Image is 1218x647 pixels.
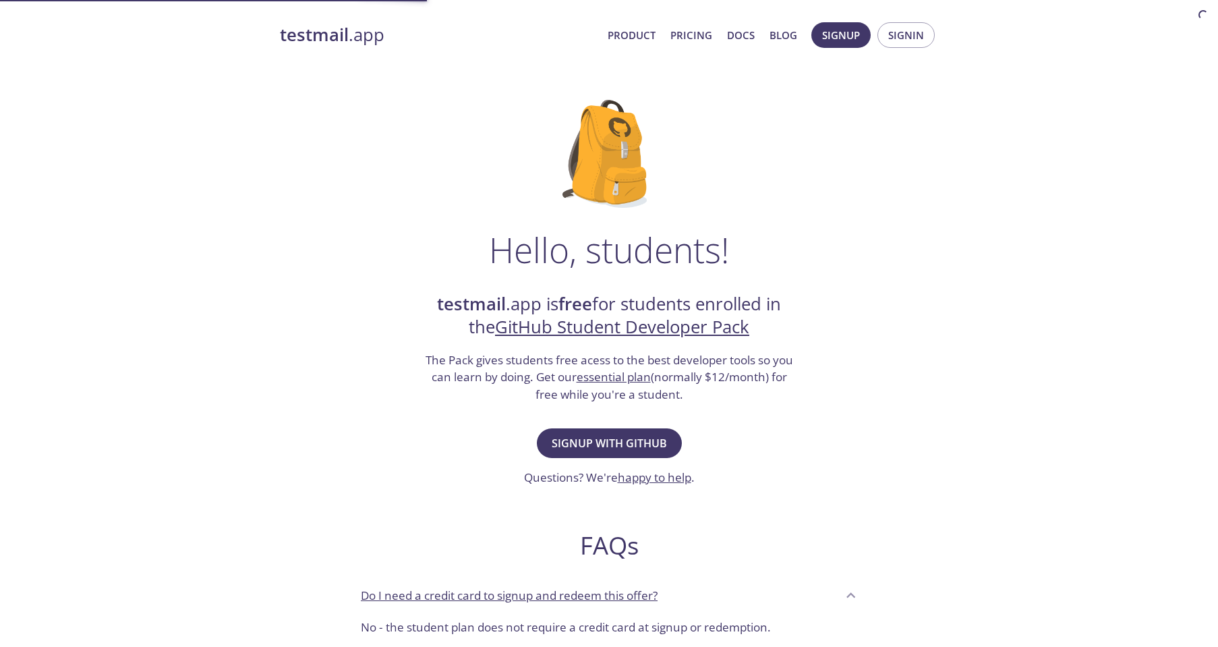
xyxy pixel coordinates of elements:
a: essential plan [577,369,651,385]
strong: free [558,292,592,316]
h3: Questions? We're . [524,469,695,486]
button: Signin [877,22,935,48]
h3: The Pack gives students free acess to the best developer tools so you can learn by doing. Get our... [424,351,794,403]
strong: testmail [437,292,506,316]
a: testmail.app [280,24,597,47]
span: Signin [888,26,924,44]
h2: FAQs [350,530,868,561]
div: Do I need a credit card to signup and redeem this offer? [350,577,868,613]
button: Signup with GitHub [537,428,682,458]
p: Do I need a credit card to signup and redeem this offer? [361,587,658,604]
a: GitHub Student Developer Pack [495,315,749,339]
strong: testmail [280,23,349,47]
a: Docs [727,26,755,44]
a: Blog [770,26,797,44]
span: Signup with GitHub [552,434,667,453]
h1: Hello, students! [489,229,729,270]
a: Product [608,26,656,44]
a: happy to help [618,470,691,485]
p: No - the student plan does not require a credit card at signup or redemption. [361,619,857,636]
h2: .app is for students enrolled in the [424,293,794,339]
span: Signup [822,26,860,44]
button: Signup [811,22,871,48]
div: Do I need a credit card to signup and redeem this offer? [350,613,868,647]
a: Pricing [670,26,712,44]
img: github-student-backpack.png [562,100,656,208]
